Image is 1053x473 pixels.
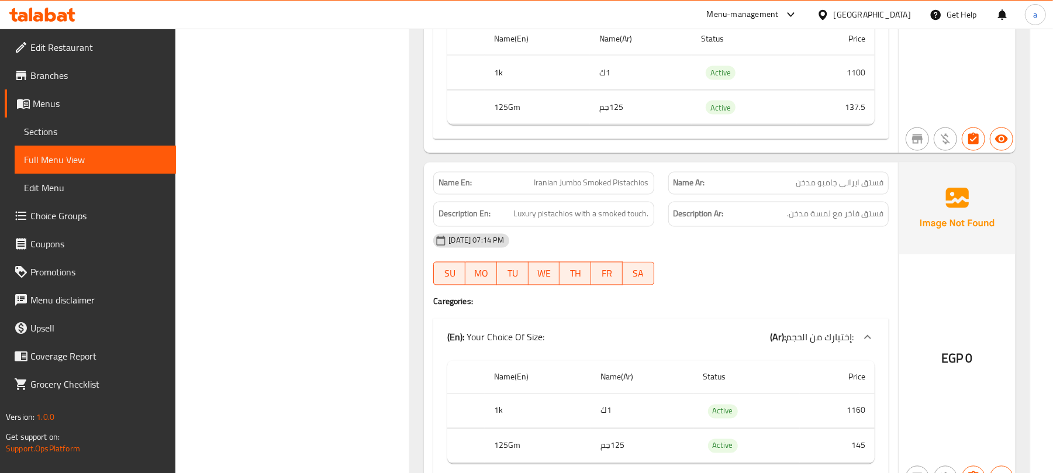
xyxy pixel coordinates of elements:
th: Price [800,361,875,394]
a: Support.OpsPlatform [6,441,80,456]
button: Has choices [962,127,985,151]
button: SU [433,262,465,285]
span: Grocery Checklist [30,377,167,391]
span: WE [533,265,555,282]
a: Upsell [5,314,176,342]
span: Luxury pistachios with a smoked touch. [514,207,649,222]
th: Status [692,22,797,56]
button: Not branch specific item [906,127,929,151]
td: 1100 [797,56,875,90]
h4: Caregories: [433,296,889,308]
span: فستق فاخر مع لمسة مدخن. [787,207,883,222]
th: 1k [485,56,590,90]
th: 125Gm [485,90,590,125]
div: [GEOGRAPHIC_DATA] [834,8,911,21]
span: Promotions [30,265,167,279]
td: 145 [800,429,875,463]
div: (En): Your Choice Of Size:(Ar):إختيارك من الحجم: [433,319,889,356]
span: Upsell [30,321,167,335]
span: [DATE] 07:14 PM [444,235,509,246]
a: Choice Groups [5,202,176,230]
table: choices table [447,361,875,464]
span: Menus [33,96,167,111]
td: 137.5 [797,90,875,125]
strong: Name En: [439,177,472,189]
div: Active [708,439,738,453]
span: Version: [6,409,34,424]
td: 125جم [590,90,692,125]
th: Status [694,361,800,394]
button: TH [560,262,591,285]
th: Name(En) [485,22,590,56]
span: Active [708,439,738,453]
p: Your Choice Of Size: [447,330,544,344]
span: إختيارك من الحجم: [786,329,854,346]
img: Ae5nvW7+0k+MAAAAAElFTkSuQmCC [899,163,1016,254]
td: 125جم [591,429,694,463]
span: Active [706,66,736,80]
span: Sections [24,125,167,139]
strong: Name Ar: [674,177,705,189]
a: Sections [15,118,176,146]
span: Coverage Report [30,349,167,363]
span: TU [502,265,524,282]
strong: Description En: [439,207,491,222]
th: Name(En) [485,361,591,394]
span: Full Menu View [24,153,167,167]
b: (Ar): [770,329,786,346]
span: Edit Restaurant [30,40,167,54]
a: Menu disclaimer [5,286,176,314]
button: FR [591,262,623,285]
span: 1.0.0 [36,409,54,424]
div: Active [708,405,738,419]
a: Full Menu View [15,146,176,174]
span: TH [564,265,586,282]
a: Coupons [5,230,176,258]
span: 0 [966,347,973,370]
span: a [1033,8,1037,21]
span: Get support on: [6,429,60,444]
table: choices table [447,22,875,125]
span: EGP [941,347,963,370]
th: 125Gm [485,429,591,463]
b: (En): [447,329,464,346]
span: Choice Groups [30,209,167,223]
button: WE [529,262,560,285]
span: Menu disclaimer [30,293,167,307]
span: FR [596,265,618,282]
a: Edit Restaurant [5,33,176,61]
span: MO [470,265,492,282]
a: Promotions [5,258,176,286]
span: Branches [30,68,167,82]
button: MO [465,262,497,285]
th: Name(Ar) [591,361,694,394]
th: 1k [485,394,591,429]
a: Grocery Checklist [5,370,176,398]
span: SU [439,265,461,282]
td: 1ك [590,56,692,90]
a: Coverage Report [5,342,176,370]
button: Available [990,127,1013,151]
a: Menus [5,89,176,118]
button: SA [623,262,654,285]
span: Active [708,405,738,418]
span: Active [706,101,736,115]
span: فستق ايراني جامبو مدخن [796,177,883,189]
span: Coupons [30,237,167,251]
th: Price [797,22,875,56]
span: Iranian Jumbo Smoked Pistachios [534,177,649,189]
button: Purchased item [934,127,957,151]
th: Name(Ar) [590,22,692,56]
td: 1160 [800,394,875,429]
div: Menu-management [707,8,779,22]
strong: Description Ar: [674,207,724,222]
a: Edit Menu [15,174,176,202]
span: Edit Menu [24,181,167,195]
a: Branches [5,61,176,89]
span: SA [627,265,650,282]
button: TU [497,262,529,285]
td: 1ك [591,394,694,429]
